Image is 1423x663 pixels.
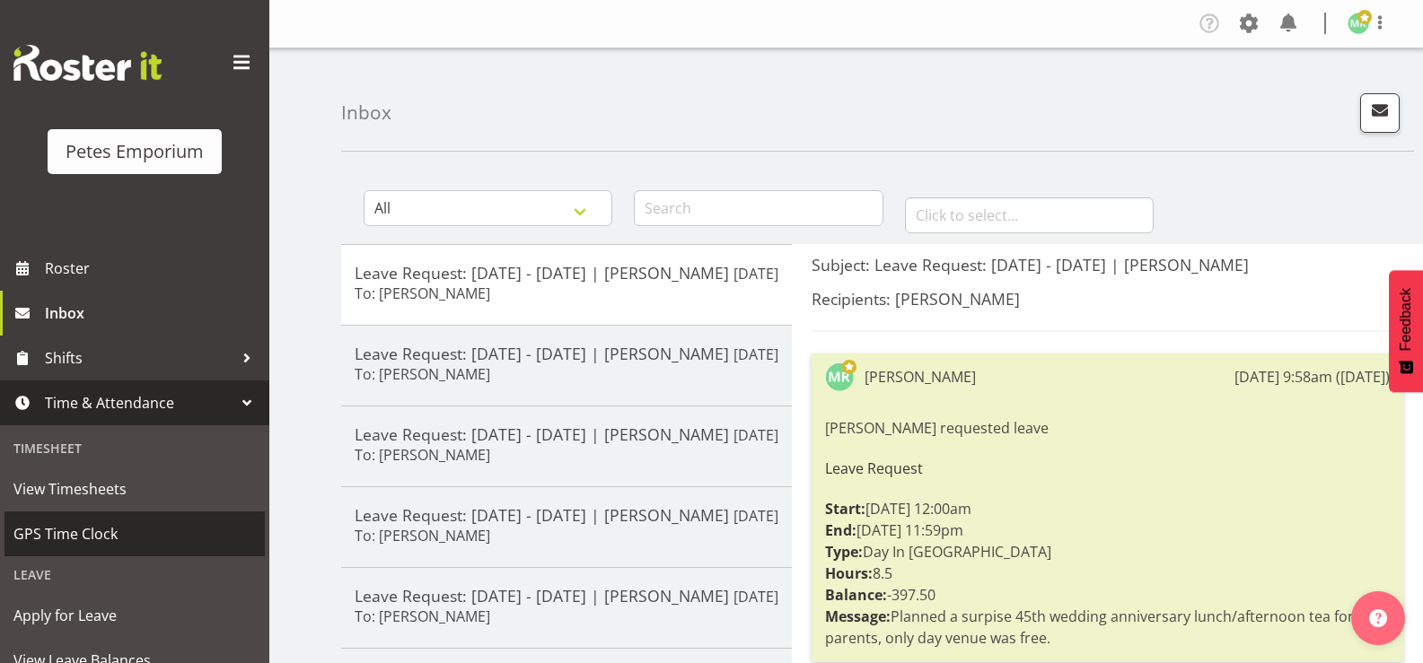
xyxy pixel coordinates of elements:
span: View Timesheets [13,475,256,502]
strong: Message: [825,606,891,626]
button: Feedback - Show survey [1389,270,1423,392]
strong: Type: [825,542,863,562]
p: [DATE] [733,505,778,527]
p: [DATE] [733,344,778,365]
h6: To: [PERSON_NAME] [355,607,490,625]
span: Roster [45,255,260,282]
img: melanie-richardson713.jpg [1348,13,1369,34]
h5: Subject: Leave Request: [DATE] - [DATE] | [PERSON_NAME] [812,255,1403,275]
a: GPS Time Clock [4,511,265,556]
h5: Recipients: [PERSON_NAME] [812,289,1403,309]
img: Rosterit website logo [13,45,162,81]
div: [PERSON_NAME] requested leave [DATE] 12:00am [DATE] 11:59pm Day In [GEOGRAPHIC_DATA] 8.5 -397.50 ... [825,413,1390,653]
img: help-xxl-2.png [1369,609,1387,627]
input: Click to select... [905,197,1154,233]
h5: Leave Request: [DATE] - [DATE] | [PERSON_NAME] [355,586,778,606]
div: Timesheet [4,430,265,467]
strong: End: [825,520,856,540]
p: [DATE] [733,586,778,607]
h4: Inbox [341,102,391,123]
a: View Timesheets [4,467,265,511]
span: Feedback [1398,288,1414,351]
h5: Leave Request: [DATE] - [DATE] | [PERSON_NAME] [355,263,778,283]
h5: Leave Request: [DATE] - [DATE] | [PERSON_NAME] [355,505,778,525]
span: Apply for Leave [13,602,256,629]
input: Search [634,190,883,226]
span: Shifts [45,345,233,371]
strong: Hours: [825,563,873,583]
a: Apply for Leave [4,593,265,638]
span: GPS Time Clock [13,520,256,547]
span: Time & Attendance [45,389,233,416]
div: Leave [4,556,265,593]
h5: Leave Request: [DATE] - [DATE] | [PERSON_NAME] [355,344,778,363]
img: melanie-richardson713.jpg [825,362,854,391]
div: [DATE] 9:58am ([DATE]) [1234,366,1390,388]
h6: To: [PERSON_NAME] [355,365,490,383]
div: [PERSON_NAME] [865,366,976,388]
h6: To: [PERSON_NAME] [355,446,490,464]
h6: To: [PERSON_NAME] [355,284,490,302]
strong: Start: [825,499,865,519]
div: Petes Emporium [66,138,204,165]
p: [DATE] [733,263,778,284]
strong: Balance: [825,585,887,605]
h5: Leave Request: [DATE] - [DATE] | [PERSON_NAME] [355,424,778,444]
h6: Leave Request [825,460,1390,476]
span: Inbox [45,300,260,327]
h6: To: [PERSON_NAME] [355,527,490,545]
p: [DATE] [733,424,778,446]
